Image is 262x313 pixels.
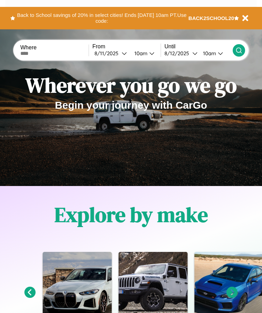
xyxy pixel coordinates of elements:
label: From [92,43,161,50]
div: 8 / 12 / 2025 [164,50,192,57]
b: BACK2SCHOOL20 [189,15,234,21]
div: 10am [200,50,218,57]
button: 10am [129,50,161,57]
h1: Explore by make [54,200,208,229]
div: 10am [131,50,149,57]
button: Back to School savings of 20% in select cities! Ends [DATE] 10am PT.Use code: [15,10,189,26]
label: Until [164,43,233,50]
button: 8/11/2025 [92,50,129,57]
button: 10am [198,50,233,57]
label: Where [20,45,89,51]
div: 8 / 11 / 2025 [94,50,122,57]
